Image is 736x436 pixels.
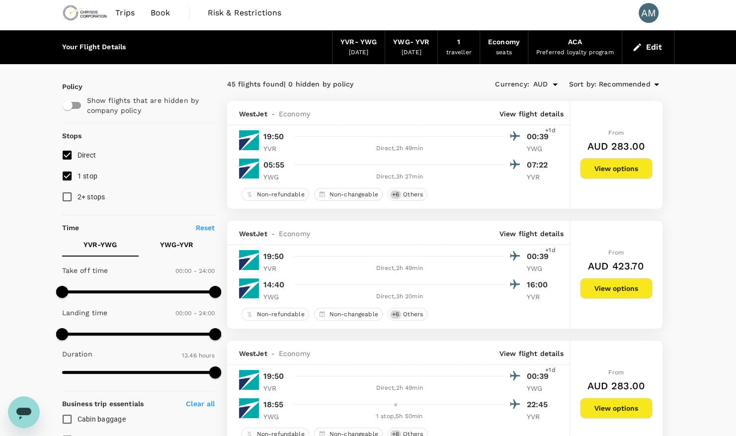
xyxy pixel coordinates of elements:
[499,229,564,239] p: View flight details
[393,37,429,48] div: YWG - YVR
[78,151,96,159] span: Direct
[151,7,170,19] span: Book
[115,7,135,19] span: Trips
[569,79,596,90] span: Sort by :
[580,278,653,299] button: View options
[263,399,284,411] p: 18:55
[263,279,285,291] p: 14:40
[263,251,284,262] p: 19:50
[527,144,552,154] p: YWG
[527,399,552,411] p: 22:45
[239,349,267,358] span: WestJet
[527,159,552,171] p: 07:22
[388,188,427,201] div: +6Others
[499,349,564,358] p: View flight details
[239,130,259,150] img: WS
[239,398,259,418] img: WS
[78,415,126,423] span: Cabin baggage
[175,267,215,274] span: 00:00 - 24:00
[639,3,658,23] div: AM
[390,190,401,199] span: + 6
[608,369,624,376] span: From
[160,240,193,250] p: YWG - YVR
[580,158,653,179] button: View options
[568,37,581,48] div: ACA
[175,310,215,317] span: 00:00 - 24:00
[630,39,666,55] button: Edit
[186,399,215,409] p: Clear all
[536,48,614,58] div: Preferred loyalty program
[588,258,645,274] h6: AUD 423.70
[457,37,460,48] div: 1
[587,138,645,154] h6: AUD 283.00
[263,370,284,382] p: 19:50
[495,79,529,90] span: Currency :
[527,292,552,302] p: YVR
[78,172,98,180] span: 1 stop
[527,251,552,262] p: 00:39
[545,126,555,136] span: +1d
[527,412,552,422] p: YVR
[527,131,552,143] p: 00:39
[62,42,126,53] div: Your Flight Details
[587,378,645,394] h6: AUD 283.00
[527,263,552,273] p: YWG
[496,48,512,58] div: seats
[239,278,259,298] img: WS
[62,349,92,359] p: Duration
[294,263,505,273] div: Direct , 2h 49min
[548,78,562,91] button: Open
[340,37,377,48] div: YVR - YWG
[62,265,108,275] p: Take off time
[499,109,564,119] p: View flight details
[78,193,105,201] span: 2+ stops
[62,82,71,91] p: Policy
[62,132,82,140] strong: Stops
[239,159,259,178] img: WS
[608,249,624,256] span: From
[527,279,552,291] p: 16:00
[388,308,427,321] div: +6Others
[253,310,309,319] span: Non-refundable
[527,370,552,382] p: 00:39
[267,109,279,119] span: -
[227,79,445,90] div: 45 flights found | 0 hidden by policy
[62,308,108,318] p: Landing time
[399,310,427,319] span: Others
[488,37,520,48] div: Economy
[399,190,427,199] span: Others
[239,250,259,270] img: WS
[263,383,288,393] p: YVR
[294,172,505,182] div: Direct , 3h 27min
[62,400,144,408] strong: Business trip essentials
[294,412,505,422] div: 1 stop , 5h 50min
[545,365,555,375] span: +1d
[545,246,555,256] span: +1d
[182,352,215,359] span: 13.46 hours
[608,129,624,136] span: From
[263,263,288,273] p: YVR
[349,48,369,58] div: [DATE]
[390,310,401,319] span: + 6
[87,95,208,115] p: Show flights that are hidden by company policy
[267,349,279,358] span: -
[314,188,383,201] div: Non-changeable
[527,383,552,393] p: YWG
[580,398,653,419] button: View options
[294,144,505,154] div: Direct , 2h 49min
[263,144,288,154] p: YVR
[208,7,282,19] span: Risk & Restrictions
[267,229,279,239] span: -
[263,412,288,422] p: YWG
[279,229,310,239] span: Economy
[294,292,505,302] div: Direct , 3h 20min
[314,308,383,321] div: Non-changeable
[62,2,108,24] img: Chrysos Corporation
[263,159,285,171] p: 05:55
[83,240,117,250] p: YVR - YWG
[402,48,421,58] div: [DATE]
[279,349,310,358] span: Economy
[294,383,505,393] div: Direct , 2h 49min
[263,292,288,302] p: YWG
[446,48,471,58] div: traveller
